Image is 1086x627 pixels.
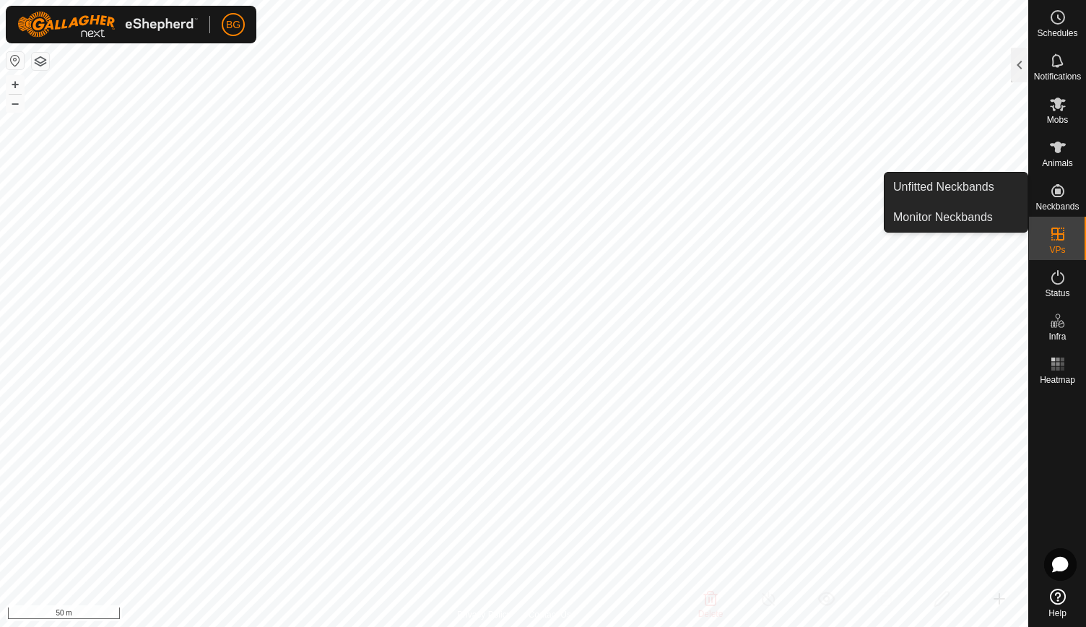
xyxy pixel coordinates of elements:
[885,173,1028,202] a: Unfitted Neckbands
[457,608,511,621] a: Privacy Policy
[1037,29,1077,38] span: Schedules
[893,178,994,196] span: Unfitted Neckbands
[17,12,198,38] img: Gallagher Logo
[1029,583,1086,623] a: Help
[885,203,1028,232] a: Monitor Neckbands
[1034,72,1081,81] span: Notifications
[893,209,993,226] span: Monitor Neckbands
[1048,609,1067,618] span: Help
[1048,332,1066,341] span: Infra
[1049,246,1065,254] span: VPs
[32,53,49,70] button: Map Layers
[1040,376,1075,384] span: Heatmap
[1047,116,1068,124] span: Mobs
[1045,289,1069,298] span: Status
[1042,159,1073,168] span: Animals
[226,17,240,33] span: BG
[6,95,24,112] button: –
[1035,202,1079,211] span: Neckbands
[529,608,571,621] a: Contact Us
[6,52,24,69] button: Reset Map
[6,76,24,93] button: +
